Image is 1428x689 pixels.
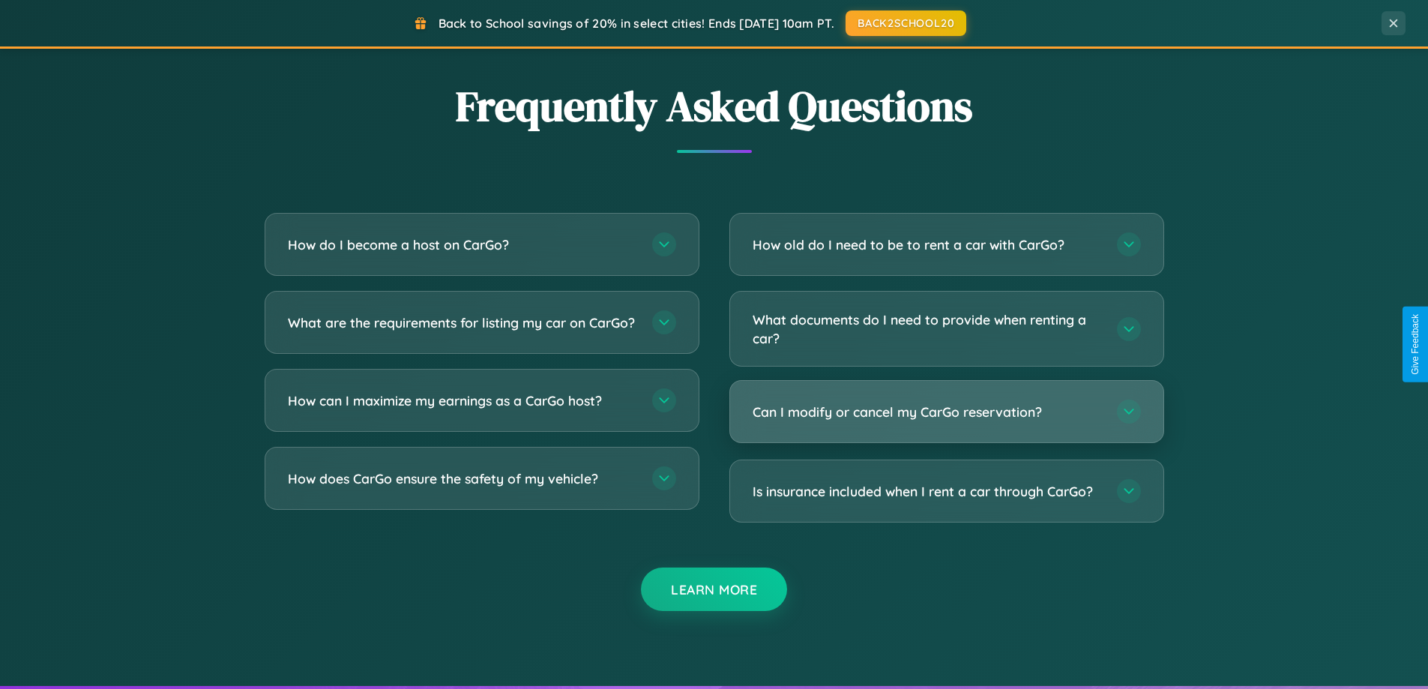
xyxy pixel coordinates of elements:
button: Learn More [641,568,787,611]
h3: How old do I need to be to rent a car with CarGo? [753,235,1102,254]
div: Give Feedback [1410,314,1421,375]
button: BACK2SCHOOL20 [846,10,966,36]
h3: Can I modify or cancel my CarGo reservation? [753,403,1102,421]
h2: Frequently Asked Questions [265,77,1164,135]
h3: How does CarGo ensure the safety of my vehicle? [288,469,637,488]
h3: What are the requirements for listing my car on CarGo? [288,313,637,332]
span: Back to School savings of 20% in select cities! Ends [DATE] 10am PT. [439,16,834,31]
h3: How can I maximize my earnings as a CarGo host? [288,391,637,410]
h3: Is insurance included when I rent a car through CarGo? [753,482,1102,501]
h3: How do I become a host on CarGo? [288,235,637,254]
h3: What documents do I need to provide when renting a car? [753,310,1102,347]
